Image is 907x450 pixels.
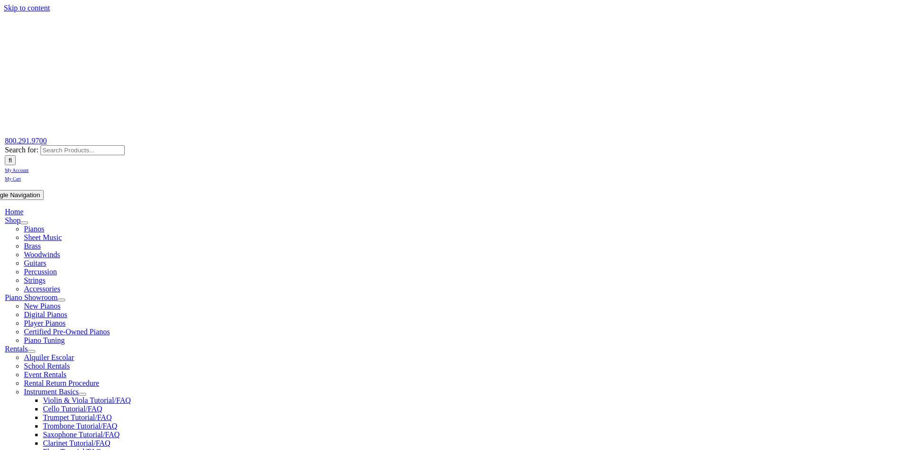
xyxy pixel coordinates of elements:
[79,393,86,396] button: Open submenu of Instrument Basics
[5,216,20,224] a: Shop
[5,345,28,353] a: Rentals
[5,146,39,154] span: Search for:
[24,285,60,293] a: Accessories
[24,362,70,370] a: School Rentals
[43,430,120,439] a: Saxophone Tutorial/FAQ
[43,422,117,430] a: Trombone Tutorial/FAQ
[5,176,21,181] span: My Cart
[43,396,131,404] a: Violin & Viola Tutorial/FAQ
[24,388,79,396] a: Instrument Basics
[28,350,35,353] button: Open submenu of Rentals
[40,145,125,155] input: Search Products...
[24,379,99,387] a: Rental Return Procedure
[24,302,60,310] a: New Pianos
[5,293,58,301] a: Piano Showroom
[24,276,45,284] a: Strings
[24,225,44,233] a: Pianos
[24,370,66,379] a: Event Rentals
[24,336,65,344] a: Piano Tuning
[20,221,28,224] button: Open submenu of Shop
[5,165,29,173] a: My Account
[24,233,62,241] a: Sheet Music
[43,413,111,421] a: Trumpet Tutorial/FAQ
[5,168,29,173] span: My Account
[24,319,66,327] a: Player Pianos
[5,174,21,182] a: My Cart
[24,250,60,259] a: Woodwinds
[24,310,67,319] a: Digital Pianos
[24,268,57,276] a: Percussion
[24,328,110,336] a: Certified Pre-Owned Pianos
[5,137,47,145] a: 800.291.9700
[43,405,102,413] a: Cello Tutorial/FAQ
[5,155,16,165] input: Search
[58,299,65,301] button: Open submenu of Piano Showroom
[5,208,23,216] a: Home
[4,4,50,12] a: Skip to content
[24,353,74,361] a: Alquiler Escolar
[24,242,41,250] a: Brass
[24,259,46,267] a: Guitars
[43,439,110,447] a: Clarinet Tutorial/FAQ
